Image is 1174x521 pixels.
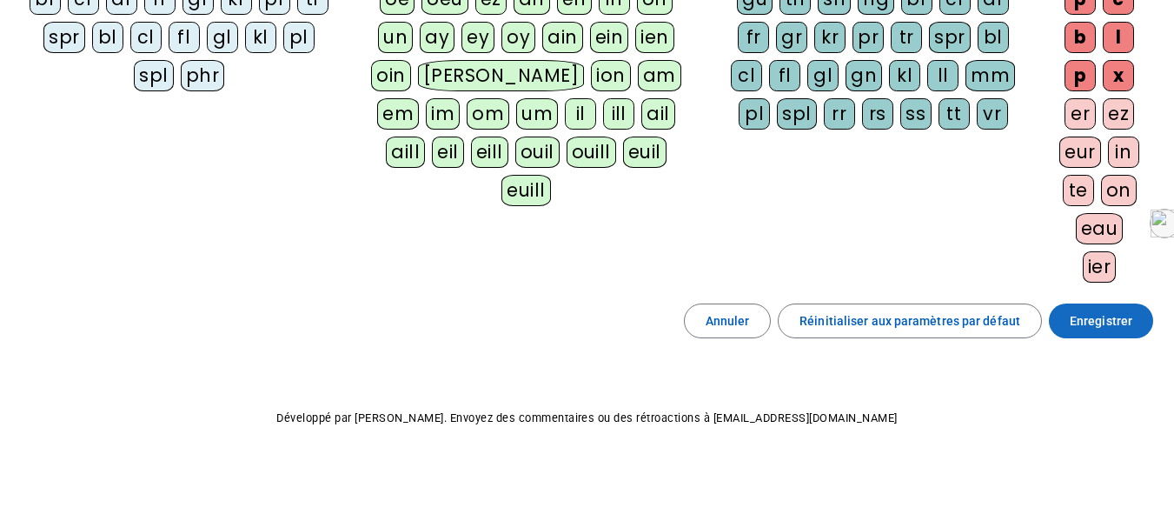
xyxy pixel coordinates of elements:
div: kl [245,22,276,53]
button: Annuler [684,304,772,338]
div: pl [283,22,315,53]
span: Réinitialiser aux paramètres par défaut [799,311,1020,331]
div: il [565,98,596,130]
div: eur [1059,137,1101,168]
div: spl [777,98,817,130]
div: bl [978,22,1009,53]
div: ien [635,22,674,53]
div: um [516,98,558,130]
div: gl [807,60,839,91]
div: [PERSON_NAME] [418,60,584,91]
div: cl [130,22,162,53]
div: bl [92,22,123,53]
div: pr [852,22,884,53]
div: x [1103,60,1134,91]
div: ill [603,98,634,130]
div: rs [862,98,893,130]
div: am [638,60,681,91]
div: b [1065,22,1096,53]
div: oin [371,60,411,91]
button: Enregistrer [1049,304,1153,338]
div: kl [889,60,920,91]
div: ll [927,60,958,91]
button: Réinitialiser aux paramètres par défaut [778,304,1042,338]
div: gn [846,60,882,91]
div: eil [432,137,464,168]
div: aill [386,137,425,168]
div: gr [776,22,807,53]
div: phr [181,60,225,91]
div: spr [43,22,85,53]
div: om [467,98,509,130]
div: l [1103,22,1134,53]
div: ier [1083,251,1117,283]
div: on [1101,175,1137,206]
div: ey [461,22,494,53]
div: ein [590,22,629,53]
div: fl [169,22,200,53]
div: kr [814,22,846,53]
p: Développé par [PERSON_NAME]. Envoyez des commentaires ou des rétroactions à [EMAIL_ADDRESS][DOMAI... [14,408,1160,429]
span: Annuler [706,311,750,331]
div: mm [965,60,1015,91]
div: ain [542,22,583,53]
div: pl [739,98,770,130]
div: euil [623,137,667,168]
div: er [1065,98,1096,130]
div: vr [977,98,1008,130]
div: tr [891,22,922,53]
div: ouil [515,137,560,168]
div: rr [824,98,855,130]
div: im [426,98,460,130]
div: p [1065,60,1096,91]
div: ion [591,60,631,91]
div: euill [501,175,550,206]
div: in [1108,137,1139,168]
div: fr [738,22,769,53]
div: un [378,22,413,53]
div: spl [134,60,174,91]
div: em [377,98,419,130]
div: ail [641,98,675,130]
div: eill [471,137,508,168]
div: eau [1076,213,1124,244]
div: te [1063,175,1094,206]
div: tt [939,98,970,130]
div: ay [420,22,454,53]
div: ss [900,98,932,130]
div: gl [207,22,238,53]
div: ouill [567,137,616,168]
div: cl [731,60,762,91]
div: ez [1103,98,1134,130]
div: fl [769,60,800,91]
span: Enregistrer [1070,311,1132,331]
div: oy [501,22,535,53]
div: spr [929,22,971,53]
